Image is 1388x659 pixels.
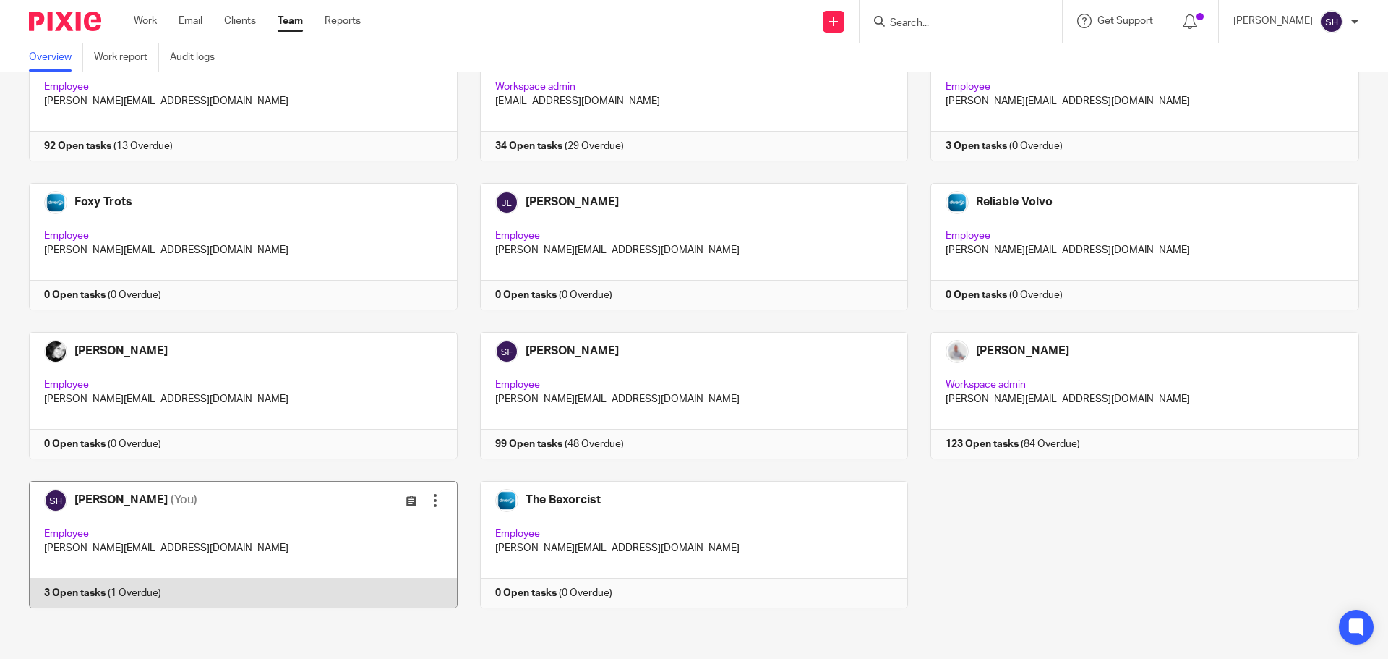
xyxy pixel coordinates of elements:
a: Clients [224,14,256,28]
p: [PERSON_NAME] [1233,14,1313,28]
a: Work [134,14,157,28]
a: Email [179,14,202,28]
a: Audit logs [170,43,226,72]
a: Reports [325,14,361,28]
a: Overview [29,43,83,72]
img: Pixie [29,12,101,31]
a: Team [278,14,303,28]
input: Search [888,17,1019,30]
img: svg%3E [1320,10,1343,33]
a: Work report [94,43,159,72]
span: Get Support [1097,16,1153,26]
